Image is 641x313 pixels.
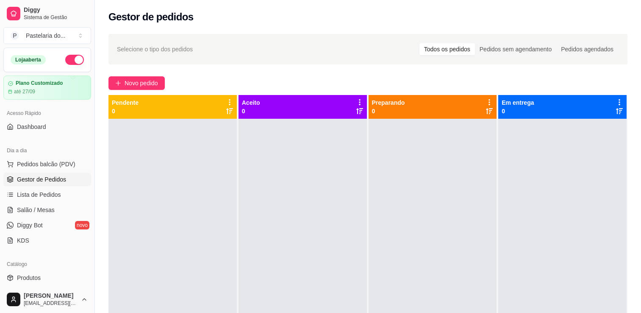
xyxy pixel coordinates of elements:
a: Lista de Pedidos [3,188,91,201]
div: Pedidos sem agendamento [475,43,556,55]
span: KDS [17,236,29,245]
article: até 27/09 [14,88,35,95]
span: P [11,31,19,40]
a: Produtos [3,271,91,285]
span: Dashboard [17,123,46,131]
a: Salão / Mesas [3,203,91,217]
button: Alterar Status [65,55,84,65]
span: Pedidos balcão (PDV) [17,160,75,168]
p: 0 [372,107,405,115]
span: Diggy Bot [17,221,43,229]
button: Pedidos balcão (PDV) [3,157,91,171]
span: Selecione o tipo dos pedidos [117,45,193,54]
div: Pedidos agendados [556,43,618,55]
a: Diggy Botnovo [3,218,91,232]
p: Pendente [112,98,139,107]
button: [PERSON_NAME][EMAIL_ADDRESS][DOMAIN_NAME] [3,289,91,310]
article: Plano Customizado [16,80,63,87]
p: Preparando [372,98,405,107]
span: Novo pedido [125,78,158,88]
a: Dashboard [3,120,91,134]
span: Lista de Pedidos [17,190,61,199]
span: Salão / Mesas [17,206,55,214]
button: Select a team [3,27,91,44]
a: KDS [3,234,91,247]
span: [EMAIL_ADDRESS][DOMAIN_NAME] [24,300,78,307]
span: Produtos [17,274,41,282]
p: Aceito [242,98,260,107]
button: Novo pedido [108,76,165,90]
p: 0 [242,107,260,115]
p: 0 [112,107,139,115]
a: DiggySistema de Gestão [3,3,91,24]
div: Todos os pedidos [419,43,475,55]
span: Diggy [24,6,88,14]
span: Sistema de Gestão [24,14,88,21]
a: Gestor de Pedidos [3,173,91,186]
p: Em entrega [502,98,534,107]
a: Plano Customizadoaté 27/09 [3,75,91,100]
h2: Gestor de pedidos [108,10,194,24]
p: 0 [502,107,534,115]
div: Acesso Rápido [3,106,91,120]
span: Gestor de Pedidos [17,175,66,184]
span: plus [115,80,121,86]
div: Pastelaria do ... [26,31,65,40]
div: Dia a dia [3,144,91,157]
span: [PERSON_NAME] [24,292,78,300]
div: Loja aberta [11,55,46,64]
div: Catálogo [3,257,91,271]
